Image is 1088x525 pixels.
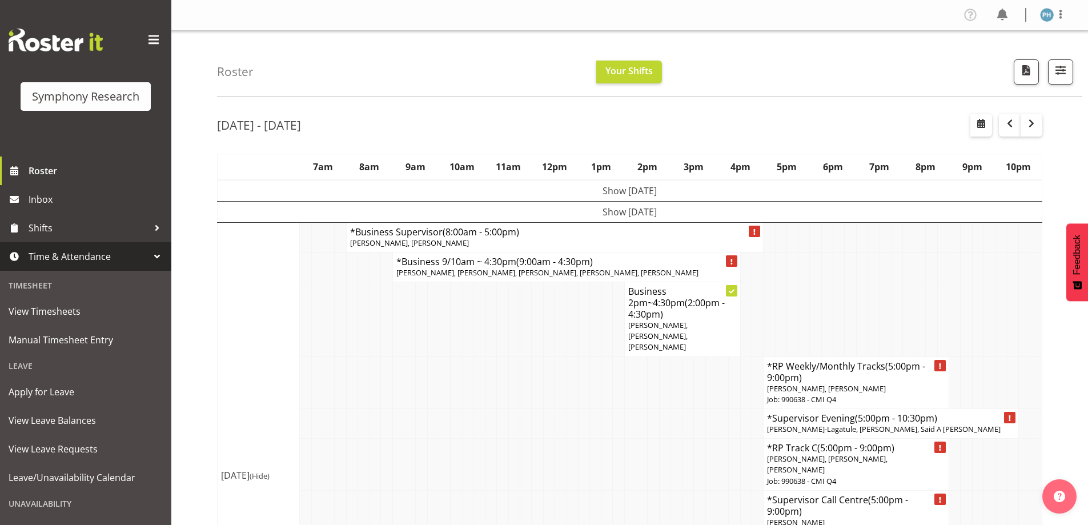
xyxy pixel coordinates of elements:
h2: [DATE] - [DATE] [217,118,301,133]
span: Roster [29,162,166,179]
span: (5:00pm - 10:30pm) [855,412,937,424]
th: 7am [300,154,346,180]
span: Feedback [1072,235,1082,275]
h4: Business 2pm~4:30pm [628,286,737,320]
th: 2pm [624,154,671,180]
th: 12pm [532,154,578,180]
h4: *RP Weekly/Monthly Tracks [767,360,945,383]
th: 4pm [717,154,764,180]
img: help-xxl-2.png [1054,491,1065,502]
span: (8:00am - 5:00pm) [443,226,519,238]
th: 3pm [671,154,717,180]
span: (5:00pm - 9:00pm) [767,494,908,518]
span: Apply for Leave [9,383,163,400]
h4: Roster [217,65,254,78]
span: (2:00pm - 4:30pm) [628,296,725,320]
th: 8pm [902,154,949,180]
span: (9:00am - 4:30pm) [516,255,593,268]
button: Select a specific date within the roster. [970,114,992,137]
button: Download a PDF of the roster according to the set date range. [1014,59,1039,85]
th: 5pm [764,154,810,180]
a: Manual Timesheet Entry [3,326,168,354]
button: Feedback - Show survey [1066,223,1088,301]
span: Your Shifts [605,65,653,77]
span: Leave/Unavailability Calendar [9,469,163,486]
button: Your Shifts [596,61,662,83]
img: paul-hitchfield1916.jpg [1040,8,1054,22]
th: 10am [439,154,485,180]
a: Leave/Unavailability Calendar [3,463,168,492]
th: 6pm [810,154,856,180]
h4: *RP Track C [767,442,945,454]
th: 9pm [949,154,995,180]
img: Rosterit website logo [9,29,103,51]
span: [PERSON_NAME]-Lagatule, [PERSON_NAME], Said A [PERSON_NAME] [767,424,1001,434]
span: (5:00pm - 9:00pm) [817,442,894,454]
button: Filter Shifts [1048,59,1073,85]
span: [PERSON_NAME], [PERSON_NAME], [PERSON_NAME] [628,320,688,352]
span: Inbox [29,191,166,208]
div: Symphony Research [32,88,139,105]
p: Job: 990638 - CMI Q4 [767,476,945,487]
div: Leave [3,354,168,378]
h4: *Supervisor Call Centre [767,494,945,517]
a: View Timesheets [3,297,168,326]
span: Time & Attendance [29,248,148,265]
h4: *Business 9/10am ~ 4:30pm [396,256,737,267]
span: [PERSON_NAME], [PERSON_NAME] [350,238,469,248]
div: Unavailability [3,492,168,515]
th: 9am [392,154,439,180]
span: [PERSON_NAME], [PERSON_NAME], [PERSON_NAME] [767,454,888,475]
div: Timesheet [3,274,168,297]
h4: *Business Supervisor [350,226,760,238]
a: View Leave Balances [3,406,168,435]
th: 10pm [995,154,1042,180]
td: Show [DATE] [218,201,1042,222]
a: Apply for Leave [3,378,168,406]
span: [PERSON_NAME], [PERSON_NAME] [767,383,886,394]
span: (Hide) [250,471,270,481]
p: Job: 990638 - CMI Q4 [767,394,945,405]
span: Manual Timesheet Entry [9,331,163,348]
th: 1pm [578,154,624,180]
a: View Leave Requests [3,435,168,463]
th: 8am [346,154,392,180]
span: View Timesheets [9,303,163,320]
th: 11am [485,154,532,180]
h4: *Supervisor Evening [767,412,1015,424]
td: Show [DATE] [218,180,1042,202]
span: View Leave Balances [9,412,163,429]
span: [PERSON_NAME], [PERSON_NAME], [PERSON_NAME], [PERSON_NAME], [PERSON_NAME] [396,267,698,278]
th: 7pm [856,154,902,180]
span: Shifts [29,219,148,237]
span: View Leave Requests [9,440,163,458]
span: (5:00pm - 9:00pm) [767,360,925,384]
